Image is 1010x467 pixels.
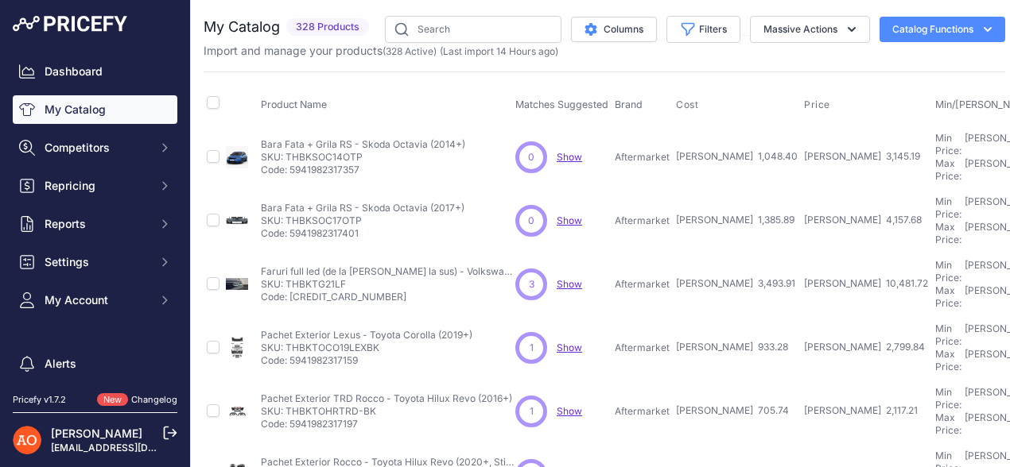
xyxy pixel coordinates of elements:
[13,133,177,162] button: Competitors
[528,150,534,164] span: 0
[13,393,66,407] div: Pricefy v1.7.2
[615,151,670,164] p: Aftermarket
[261,329,472,342] p: Pachet Exterior Lexus - Toyota Corolla (2019+)
[51,426,142,440] a: [PERSON_NAME]
[45,254,149,270] span: Settings
[261,354,472,367] p: Code: 5941982317159
[261,392,512,405] p: Pachet Exterior TRD Rocco - Toyota Hilux Revo (2016+)
[557,151,582,163] a: Show
[131,394,177,405] a: Changelog
[935,386,961,411] div: Min Price:
[676,98,698,111] span: Cost
[261,138,465,151] p: Bara Fata + Grila RS - Skoda Octavia (2014+)
[51,442,217,453] a: [EMAIL_ADDRESS][DOMAIN_NAME]
[261,151,465,164] p: SKU: THBKSOC14OTP
[286,18,369,37] span: 328 Products
[804,404,918,416] span: [PERSON_NAME] 2,117.21
[557,342,582,353] a: Show
[13,349,177,378] a: Alerts
[13,16,127,32] img: Pricefy Logo
[45,178,149,194] span: Repricing
[615,405,670,418] p: Aftermarket
[676,214,794,226] span: [PERSON_NAME] 1,385.89
[676,341,788,353] span: [PERSON_NAME] 933.28
[530,341,534,355] span: 1
[557,278,582,290] a: Show
[261,265,515,278] p: Faruri full led (de la [PERSON_NAME] la sus) - Volkswagen Tiguan (2021+)
[935,221,961,246] div: Max Price:
[261,202,464,214] p: Bara Fata + Grila RS - Skoda Octavia (2017+)
[880,17,1005,42] button: Catalog Functions
[615,214,670,227] p: Aftermarket
[261,405,512,418] p: SKU: THBKTOHRTRD-BK
[528,214,534,228] span: 0
[529,277,534,291] span: 3
[935,348,961,373] div: Max Price:
[557,214,582,226] a: Show
[530,404,534,419] span: 1
[935,157,961,183] div: Max Price:
[45,216,149,232] span: Reports
[935,132,961,157] div: Min Price:
[571,17,657,42] button: Columns
[13,95,177,124] a: My Catalog
[804,214,922,226] span: [PERSON_NAME] 4,157.68
[386,45,433,57] a: 328 Active
[804,98,833,111] button: Price
[261,418,512,430] p: Code: 5941982317197
[557,405,582,417] a: Show
[676,404,789,416] span: [PERSON_NAME] 705.74
[13,248,177,276] button: Settings
[935,259,961,284] div: Min Price:
[13,210,177,238] button: Reports
[804,98,830,111] span: Price
[804,150,920,162] span: [PERSON_NAME] 3,145.19
[935,322,961,348] div: Min Price:
[261,342,472,354] p: SKU: THBKTOCO19LEXBK
[261,164,465,176] p: Code: 5941982317357
[515,98,608,110] span: Matches Suggested
[440,45,558,57] span: (Last import 14 Hours ago)
[45,140,149,156] span: Competitors
[615,278,670,291] p: Aftermarket
[204,16,280,38] h2: My Catalog
[935,284,961,310] div: Max Price:
[13,57,177,438] nav: Sidebar
[666,16,740,43] button: Filters
[676,150,798,162] span: [PERSON_NAME] 1,048.40
[13,172,177,200] button: Repricing
[615,98,643,110] span: Brand
[261,278,515,291] p: SKU: THBKTG21LF
[676,98,701,111] button: Cost
[261,227,464,240] p: Code: 5941982317401
[204,43,558,59] p: Import and manage your products
[804,277,928,289] span: [PERSON_NAME] 10,481.72
[750,16,870,43] button: Massive Actions
[385,16,561,43] input: Search
[261,214,464,227] p: SKU: THBKSOC17OTP
[261,291,515,303] p: Code: [CREDIT_CARD_NUMBER]
[13,57,177,86] a: Dashboard
[45,292,149,308] span: My Account
[13,286,177,315] button: My Account
[935,195,961,221] div: Min Price:
[804,341,925,353] span: [PERSON_NAME] 2,799.84
[97,393,128,407] span: New
[261,98,327,110] span: Product Name
[935,411,961,437] div: Max Price:
[676,277,795,289] span: [PERSON_NAME] 3,493.91
[383,45,437,57] span: ( )
[615,342,670,354] p: Aftermarket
